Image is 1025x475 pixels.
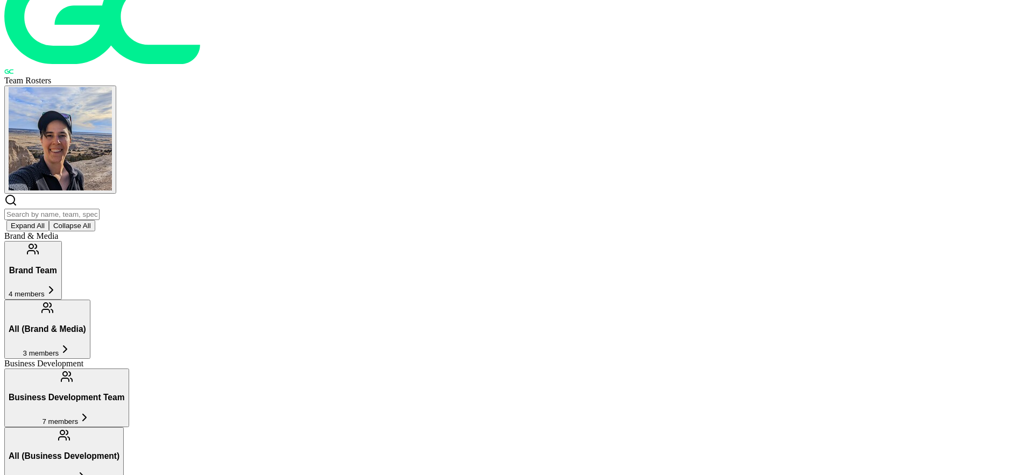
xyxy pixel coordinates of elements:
[4,368,129,427] button: Business Development Team7 members
[4,231,58,240] span: Brand & Media
[9,290,45,298] span: 4 members
[9,266,58,275] h3: Brand Team
[4,76,51,85] span: Team Rosters
[4,209,100,220] input: Search by name, team, specialty, or title...
[42,417,78,426] span: 7 members
[4,359,83,368] span: Business Development
[9,324,86,334] h3: All (Brand & Media)
[49,220,95,231] button: Collapse All
[6,220,49,231] button: Expand All
[9,393,125,402] h3: Business Development Team
[9,451,119,461] h3: All (Business Development)
[23,349,59,357] span: 3 members
[4,300,90,358] button: All (Brand & Media)3 members
[4,241,62,300] button: Brand Team4 members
